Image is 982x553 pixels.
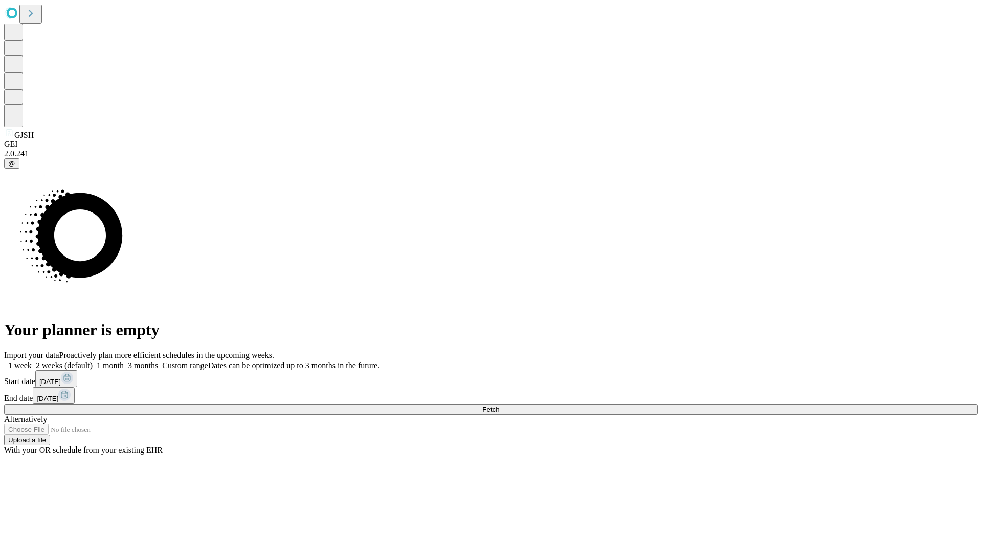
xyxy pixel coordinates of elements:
h1: Your planner is empty [4,321,978,339]
span: Custom range [162,361,208,370]
span: [DATE] [39,378,61,386]
span: With your OR schedule from your existing EHR [4,445,163,454]
span: 1 month [97,361,124,370]
div: End date [4,387,978,404]
span: Fetch [482,406,499,413]
button: [DATE] [33,387,75,404]
div: GEI [4,140,978,149]
button: [DATE] [35,370,77,387]
span: Dates can be optimized up to 3 months in the future. [208,361,380,370]
div: Start date [4,370,978,387]
span: 3 months [128,361,158,370]
span: @ [8,160,15,167]
span: Alternatively [4,415,47,423]
span: 2 weeks (default) [36,361,93,370]
span: [DATE] [37,395,58,402]
span: 1 week [8,361,32,370]
button: Upload a file [4,435,50,445]
span: GJSH [14,131,34,139]
div: 2.0.241 [4,149,978,158]
span: Proactively plan more efficient schedules in the upcoming weeks. [59,351,274,359]
button: Fetch [4,404,978,415]
span: Import your data [4,351,59,359]
button: @ [4,158,19,169]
